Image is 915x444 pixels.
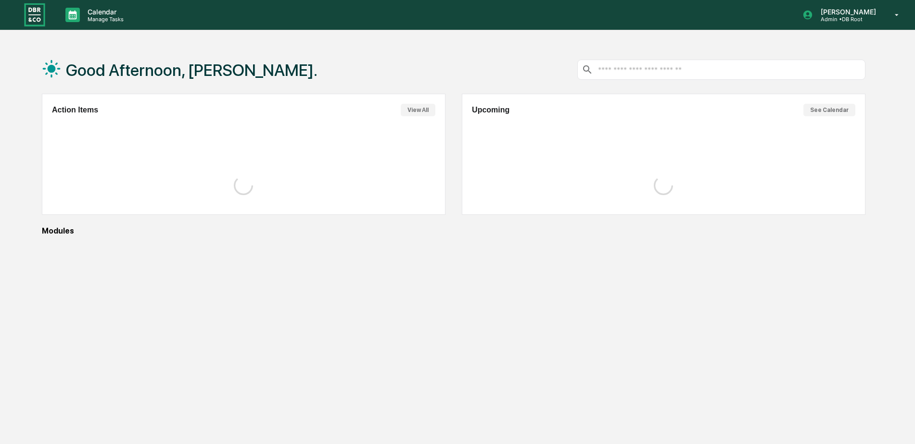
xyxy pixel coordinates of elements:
img: logo [23,2,46,27]
p: Admin • DB Root [813,16,881,23]
button: See Calendar [803,104,855,116]
p: Calendar [80,8,128,16]
h2: Action Items [52,106,98,114]
p: Manage Tasks [80,16,128,23]
h2: Upcoming [472,106,509,114]
div: Modules [42,226,865,235]
button: View All [401,104,435,116]
h1: Good Afternoon, [PERSON_NAME]. [66,61,318,80]
p: [PERSON_NAME] [813,8,881,16]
